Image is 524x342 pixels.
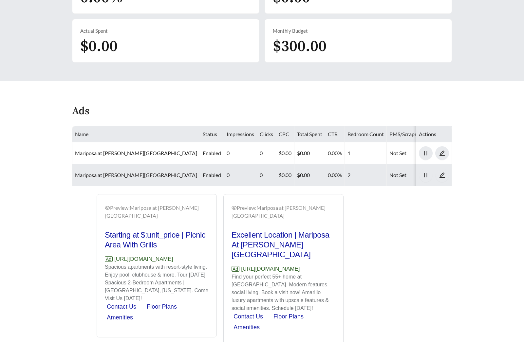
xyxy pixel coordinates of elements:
button: edit [435,168,449,182]
a: edit [435,150,449,156]
th: Impressions [224,126,257,142]
a: Floor Plans [273,313,304,320]
p: [URL][DOMAIN_NAME] [232,265,335,273]
span: Ad [105,256,113,262]
td: Not Set [387,142,446,164]
span: edit [436,172,449,178]
span: edit [436,150,449,156]
a: Mariposa at [PERSON_NAME][GEOGRAPHIC_DATA] [75,150,197,156]
a: Contact Us [107,303,136,310]
span: pause [419,172,432,178]
button: edit [435,146,449,160]
td: 2 [345,164,387,186]
p: Find your perfect 55+ home at [GEOGRAPHIC_DATA]. Modern features, social living. Book a visit now... [232,273,335,312]
span: CTR [328,131,338,137]
td: 0 [224,142,257,164]
td: 0 [257,142,276,164]
span: $0.00 [80,37,118,56]
a: Floor Plans [147,303,177,310]
div: Actual Spent [80,27,251,35]
a: Contact Us [234,313,263,320]
a: Mariposa at [PERSON_NAME][GEOGRAPHIC_DATA] [75,172,197,178]
span: Ad [232,266,239,272]
th: Bedroom Count [345,126,387,142]
span: eye [232,205,237,210]
span: enabled [203,150,221,156]
td: $0.00 [294,142,325,164]
td: 0.00% [325,142,345,164]
h4: Ads [72,106,89,117]
div: Preview: Mariposa at [PERSON_NAME][GEOGRAPHIC_DATA] [232,204,335,220]
th: Total Spent [294,126,325,142]
span: enabled [203,172,221,178]
a: edit [435,172,449,178]
td: $0.00 [276,164,294,186]
p: Spacious apartments with resort-style living. Enjoy pool, clubhouse & more. Tour [DATE]! Spacious... [105,263,209,302]
p: [URL][DOMAIN_NAME] [105,255,209,263]
td: 0 [257,164,276,186]
th: Actions [416,126,452,142]
div: Monthly Budget [273,27,444,35]
th: Clicks [257,126,276,142]
td: Not Set [387,164,446,186]
span: pause [419,150,432,156]
th: Status [200,126,224,142]
a: Amenities [234,324,260,331]
td: $0.00 [276,142,294,164]
span: $300.00 [273,37,327,56]
h2: Excellent Location | Mariposa At [PERSON_NAME][GEOGRAPHIC_DATA] [232,230,335,260]
th: Name [72,126,200,142]
button: pause [419,168,433,182]
span: CPC [279,131,289,137]
td: 0 [224,164,257,186]
span: eye [105,205,110,210]
h2: Starting at $:unit_price | Picnic Area With Grills [105,230,209,250]
td: 0.00% [325,164,345,186]
button: pause [419,146,433,160]
a: Amenities [107,314,133,321]
td: $0.00 [294,164,325,186]
th: PMS/Scraper Unit Price [387,126,446,142]
td: 1 [345,142,387,164]
div: Preview: Mariposa at [PERSON_NAME][GEOGRAPHIC_DATA] [105,204,209,220]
